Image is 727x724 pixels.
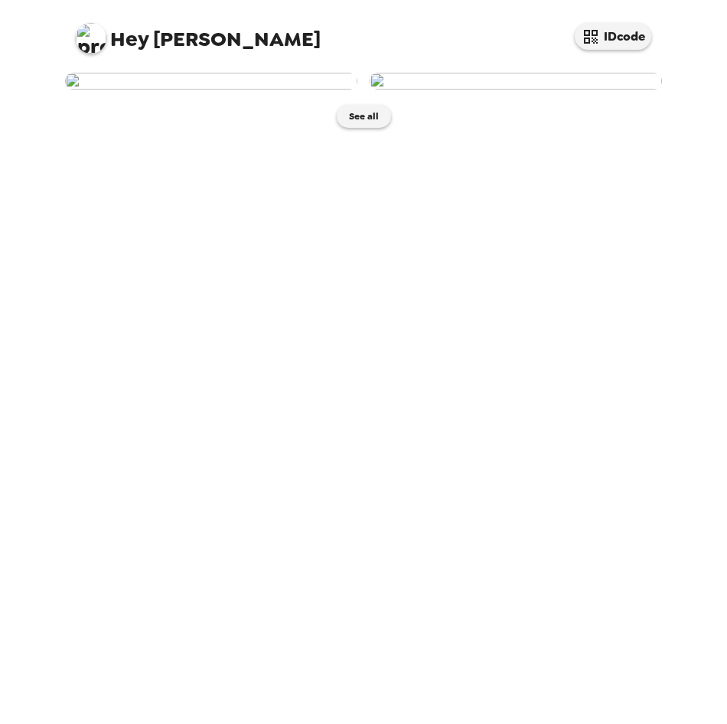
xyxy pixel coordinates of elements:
[76,23,106,54] img: profile pic
[110,25,148,53] span: Hey
[337,105,391,128] button: See all
[76,15,321,50] span: [PERSON_NAME]
[370,73,662,90] img: user-268637
[65,73,357,90] img: user-268639
[575,23,651,50] button: IDcode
